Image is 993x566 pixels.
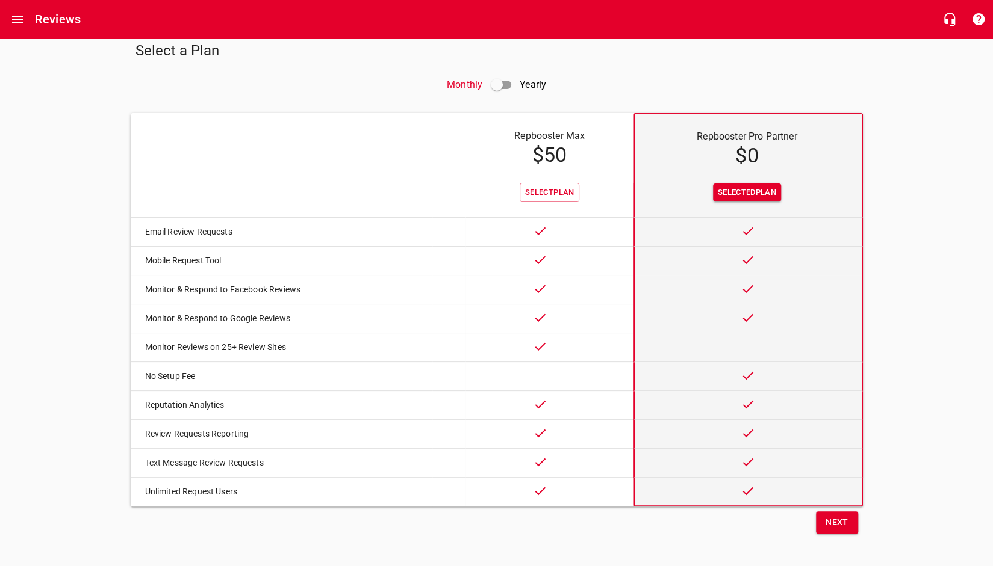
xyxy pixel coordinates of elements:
span: Next [826,515,848,530]
h6: Reviews [35,10,81,29]
h5: Select a Plan [135,42,492,61]
p: Monthly [447,70,482,99]
p: Repbooster Max [478,129,621,143]
button: Open drawer [3,5,32,34]
p: Reputation Analytics [145,399,433,411]
p: No Setup Fee [145,370,433,383]
p: Yearly [520,70,546,99]
p: Text Message Review Requests [145,457,433,469]
p: Unlimited Request Users [145,485,433,498]
h4: $ 0 [647,144,847,168]
button: SelectedPlan [713,183,781,202]
button: Live Chat [935,5,964,34]
p: Review Requests Reporting [145,428,433,440]
button: SelectPlan [520,183,580,203]
button: Support Portal [964,5,993,34]
p: Repbooster Pro Partner [647,129,847,144]
h4: $ 50 [478,143,621,167]
span: Select Plan [525,186,574,200]
p: Monitor & Respond to Google Reviews [145,312,433,325]
p: Mobile Request Tool [145,254,433,267]
p: Monitor Reviews on 25+ Review Sites [145,341,433,354]
p: Monitor & Respond to Facebook Reviews [145,283,433,296]
span: Selected Plan [718,186,776,200]
button: Next [816,511,858,534]
p: Email Review Requests [145,226,433,238]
